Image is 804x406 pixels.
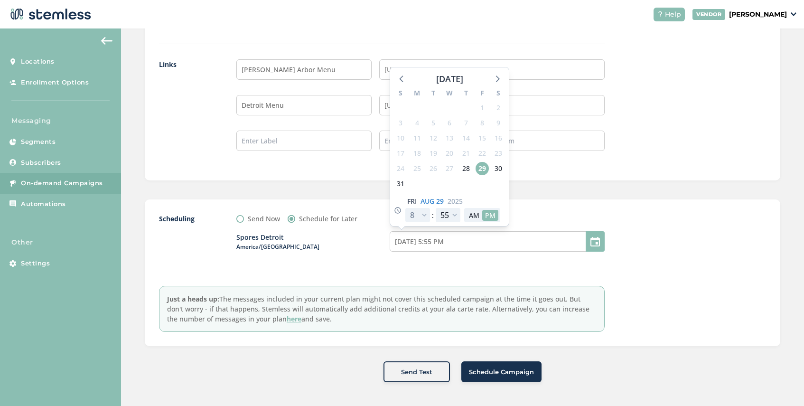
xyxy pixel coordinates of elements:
[657,11,663,17] img: icon-help-white-03924b79.svg
[492,132,505,145] span: Saturday, August 16, 2025
[432,210,434,220] span: :
[492,147,505,160] span: Saturday, August 23, 2025
[379,131,605,151] input: Enter Link 3 e.g. https://www.google.com
[492,162,505,175] span: Saturday, August 30, 2025
[411,116,424,130] span: Monday, August 4, 2025
[236,243,390,251] span: America/[GEOGRAPHIC_DATA]
[21,137,56,147] span: Segments
[393,88,409,100] div: S
[383,361,450,382] button: Send Test
[394,177,407,190] span: Sunday, August 31, 2025
[476,116,489,130] span: Friday, August 8, 2025
[287,314,301,323] a: here
[757,360,804,406] iframe: Chat Widget
[466,210,482,221] button: AM
[443,147,456,160] span: Wednesday, August 20, 2025
[21,199,66,209] span: Automations
[729,9,787,19] p: [PERSON_NAME]
[427,147,440,160] span: Tuesday, August 19, 2025
[665,9,681,19] span: Help
[474,88,490,100] div: F
[492,116,505,130] span: Saturday, August 9, 2025
[490,88,506,100] div: S
[394,147,407,160] span: Sunday, August 17, 2025
[101,37,112,45] img: icon-arrow-back-accent-c549486e.svg
[394,162,407,175] span: Sunday, August 24, 2025
[299,214,357,224] label: Schedule for Later
[459,116,473,130] span: Thursday, August 7, 2025
[476,147,489,160] span: Friday, August 22, 2025
[8,5,91,24] img: logo-dark-0685b13c.svg
[448,196,463,206] span: 2025
[461,361,542,382] button: Schedule Campaign
[21,259,50,268] span: Settings
[791,12,796,16] img: icon_down-arrow-small-66adaf34.svg
[411,132,424,145] span: Monday, August 11, 2025
[411,147,424,160] span: Monday, August 18, 2025
[394,116,407,130] span: Sunday, August 3, 2025
[379,59,605,80] input: Enter Link 1 e.g. https://www.google.com
[159,214,217,224] label: Scheduling
[411,162,424,175] span: Monday, August 25, 2025
[159,286,605,332] label: The messages included in your current plan might not cover this scheduled campaign at the time it...
[469,368,534,377] span: Schedule Campaign
[394,132,407,145] span: Sunday, August 10, 2025
[459,147,473,160] span: Thursday, August 21, 2025
[427,116,440,130] span: Tuesday, August 5, 2025
[236,131,372,151] input: Enter Label
[236,59,372,80] input: Enter Label
[443,116,456,130] span: Wednesday, August 6, 2025
[692,9,725,20] div: VENDOR
[476,162,489,175] span: Friday, August 29, 2025
[459,162,473,175] span: Thursday, August 28, 2025
[476,101,489,114] span: Friday, August 1, 2025
[159,59,217,166] label: Links
[482,210,498,221] button: PM
[476,132,489,145] span: Friday, August 15, 2025
[21,78,89,87] span: Enrollment Options
[427,132,440,145] span: Tuesday, August 12, 2025
[427,162,440,175] span: Tuesday, August 26, 2025
[443,132,456,145] span: Wednesday, August 13, 2025
[21,179,103,188] span: On-demand Campaigns
[421,196,434,206] span: Aug
[492,101,505,114] span: Saturday, August 2, 2025
[236,95,372,115] input: Enter Label
[407,196,417,206] span: Fri
[167,294,219,303] strong: Just a heads up:
[236,233,390,251] label: Spores Detroit
[21,158,61,168] span: Subscribers
[459,132,473,145] span: Thursday, August 14, 2025
[379,95,605,115] input: Enter Link 2 e.g. https://www.google.com
[443,162,456,175] span: Wednesday, August 27, 2025
[425,88,441,100] div: T
[401,368,432,377] span: Send Test
[390,231,605,252] input: MM/DD/YYYY
[441,88,458,100] div: W
[409,88,425,100] div: M
[21,57,55,66] span: Locations
[248,214,280,224] label: Send Now
[436,196,444,206] span: 29
[436,72,463,85] div: [DATE]
[458,88,474,100] div: T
